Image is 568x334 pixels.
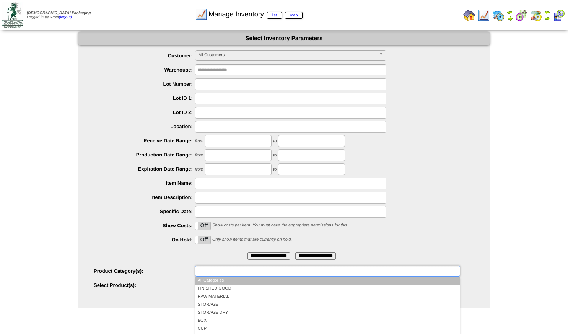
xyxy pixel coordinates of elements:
span: to [273,167,277,172]
span: from [195,139,203,143]
a: map [285,12,303,19]
label: Item Name: [94,180,195,186]
div: Select Inventory Parameters [78,32,490,45]
span: to [273,153,277,158]
label: Off [195,222,211,230]
img: line_graph.gif [478,9,490,21]
label: Location: [94,124,195,129]
a: list [267,12,282,19]
img: arrowleft.gif [507,9,513,15]
li: STORAGE [195,301,460,309]
span: to [273,139,277,143]
li: STORAGE DRY [195,309,460,317]
span: Manage Inventory [209,10,303,18]
span: Logged in as Rrost [27,11,91,20]
label: Show Costs: [94,223,195,228]
img: calendarblend.gif [515,9,527,21]
span: from [195,167,203,172]
img: home.gif [463,9,475,21]
label: Product Category(s): [94,268,195,274]
label: On Hold: [94,237,195,243]
div: OnOff [195,236,211,244]
span: from [195,153,203,158]
label: Item Description: [94,194,195,200]
span: Only show items that are currently on hold. [212,237,292,242]
li: CUP [195,325,460,333]
img: zoroco-logo-small.webp [2,2,23,28]
img: calendarcustomer.gif [553,9,565,21]
span: All Customers [199,51,376,60]
label: Lot ID 1: [94,95,195,101]
label: Lot ID 2: [94,109,195,115]
a: (logout) [59,15,72,20]
span: Show costs per item. You must have the appropriate permissions for this. [212,223,348,228]
label: Lot Number: [94,81,195,87]
div: Please Wait [94,280,490,310]
img: calendarprod.gif [492,9,505,21]
label: Off [195,236,211,244]
label: Receive Date Range: [94,138,195,143]
img: arrowleft.gif [544,9,550,15]
label: Select Product(s): [94,282,195,288]
li: All Categories [195,277,460,285]
img: calendarinout.gif [530,9,542,21]
li: FINISHED GOOD [195,285,460,293]
span: [DEMOGRAPHIC_DATA] Packaging [27,11,91,15]
li: BOX [195,317,460,325]
div: OnOff [195,222,211,230]
label: Warehouse: [94,67,195,73]
label: Production Date Range: [94,152,195,158]
li: RAW MATERIAL [195,293,460,301]
label: Expiration Date Range: [94,166,195,172]
img: arrowright.gif [507,15,513,21]
img: line_graph.gif [195,8,207,20]
img: arrowright.gif [544,15,550,21]
label: Customer: [94,53,195,59]
label: Specific Date: [94,209,195,214]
